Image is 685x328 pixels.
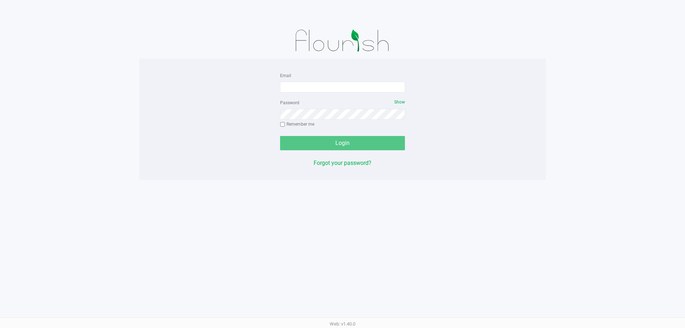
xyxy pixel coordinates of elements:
label: Password [280,100,299,106]
span: Web: v1.40.0 [330,321,355,327]
label: Email [280,72,291,79]
input: Remember me [280,122,285,127]
label: Remember me [280,121,314,127]
span: Show [394,100,405,105]
button: Forgot your password? [314,159,371,167]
